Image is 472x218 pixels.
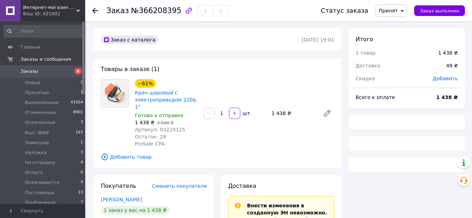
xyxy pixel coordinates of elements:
[25,89,49,96] span: Принятые
[25,130,49,136] span: Вып. IBAN
[25,159,55,166] span: На отправку
[320,106,334,120] a: Редактировать
[23,11,85,17] div: Ваш ID: 421602
[135,120,154,125] span: 1 438 ₴
[25,149,47,156] span: Наложка
[81,119,83,126] span: 3
[152,183,207,189] span: Сменить покупателя
[81,80,83,86] span: 0
[101,197,142,202] a: [PERSON_NAME]
[269,108,317,118] div: 1 438 ₴
[25,80,40,86] span: Новые
[414,5,465,16] button: Заказ выполнен
[4,25,84,38] input: Поиск
[442,58,462,73] div: 49 ₴
[21,68,38,75] span: Заказы
[25,109,56,116] span: Отмененные
[131,6,181,15] span: №366208395
[247,203,327,216] span: Внести изменения в созданную ЭН невозможно.
[101,66,159,72] span: Товары в заказе (1)
[101,182,136,189] span: Покупатель
[228,182,256,189] span: Доставка
[21,44,40,50] span: Главная
[438,49,458,56] div: 1 438 ₴
[101,36,158,44] div: Заказ с каталога
[81,89,83,96] span: 1
[356,36,373,43] span: Итого
[81,169,83,176] span: 0
[76,130,83,136] span: 167
[356,94,395,100] span: Всего к оплате
[436,94,458,100] b: 1 438 ₴
[25,140,49,146] span: Зависшие
[241,110,252,117] div: шт.
[101,80,129,107] img: Кран шаровый с электроприводом 220в, 1"
[321,7,368,14] div: Статус заказа
[101,153,334,161] span: Добавить товар
[25,99,59,106] span: Выполненные
[25,169,43,176] span: Оплата
[78,190,83,196] span: 13
[81,200,83,206] span: 7
[71,99,83,106] span: 41054
[25,119,55,126] span: Оплаченные
[106,6,129,15] span: Заказ
[157,120,174,125] span: 3 688 ₴
[81,159,83,166] span: 4
[81,179,83,186] span: 4
[81,140,83,146] span: 1
[302,37,334,43] time: [DATE] 19:01
[135,141,166,147] span: ProSale CPA:
[135,90,197,110] a: Кран шаровый с электроприводом 220в, 1"
[101,206,170,214] div: 1 заказ у вас на 1 438 ₴
[135,79,156,88] div: −61%
[135,134,166,140] span: Остаток: 29
[73,109,83,116] span: 8901
[75,68,82,74] span: 6
[25,200,56,206] span: Проблемные
[356,63,380,69] span: Доставка
[356,50,375,56] span: 1 товар
[135,113,183,118] span: Готово к отправке
[25,179,59,186] span: Оплачивается
[81,149,83,156] span: 3
[379,8,398,13] span: Принят
[21,56,71,62] span: Заказы и сообщения
[356,76,375,81] span: Скидка
[23,4,76,11] span: Интернет-магазин Co-Di
[25,190,54,196] span: Постоянные
[433,76,458,81] span: Добавить
[92,7,98,14] div: Вернуться назад
[420,8,459,13] span: Заказ выполнен
[135,127,185,132] span: Артикул: 03220125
